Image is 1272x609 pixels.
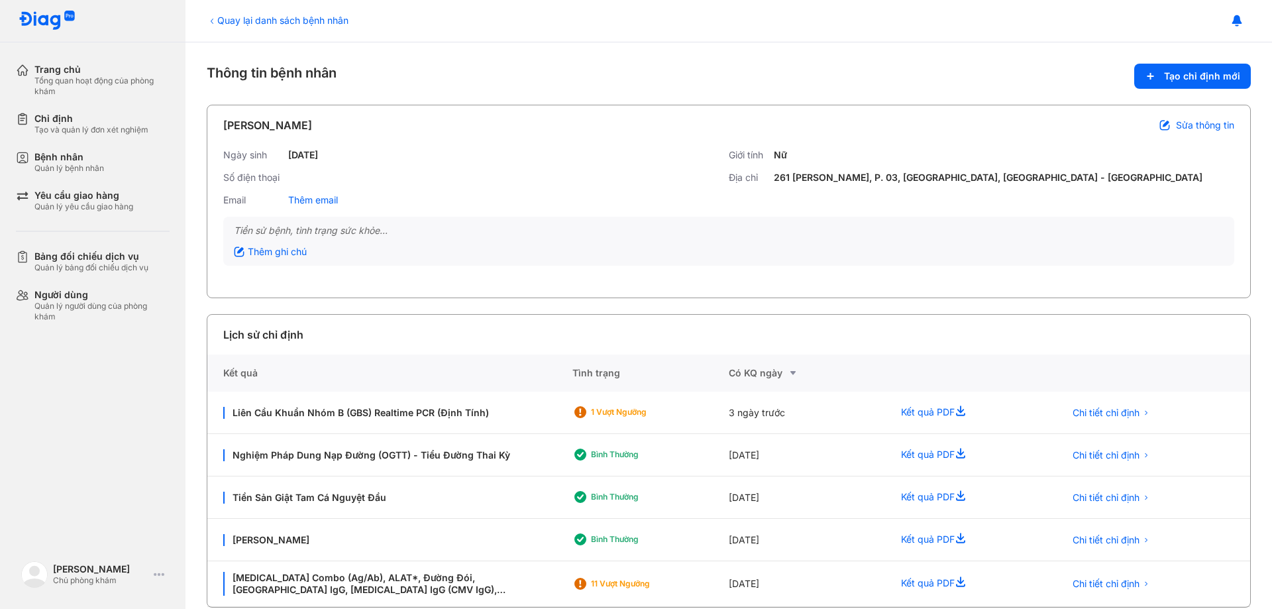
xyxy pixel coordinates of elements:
div: Bảng đối chiếu dịch vụ [34,250,148,262]
div: Chủ phòng khám [53,575,148,586]
div: Kết quả PDF [885,476,1048,519]
span: Chi tiết chỉ định [1073,449,1139,461]
div: Kết quả [207,355,572,392]
div: Quản lý yêu cầu giao hàng [34,201,133,212]
div: Quay lại danh sách bệnh nhân [207,13,348,27]
div: Quản lý bệnh nhân [34,163,104,174]
div: Kết quả PDF [885,519,1048,561]
div: Nữ [774,149,787,161]
div: Ngày sinh [223,149,283,161]
div: [DATE] [729,434,885,476]
button: Chi tiết chỉ định [1065,445,1158,465]
div: Bình thường [591,492,697,502]
div: Giới tính [729,149,768,161]
div: Kết quả PDF [885,434,1048,476]
span: Sửa thông tin [1176,119,1234,131]
div: [DATE] [729,519,885,561]
div: Quản lý bảng đối chiếu dịch vụ [34,262,148,273]
span: Chi tiết chỉ định [1073,407,1139,419]
div: Địa chỉ [729,172,768,184]
div: Email [223,194,283,206]
span: Tạo chỉ định mới [1164,70,1240,82]
div: Tiền Sản Giật Tam Cá Nguyệt Đầu [223,492,556,504]
div: Trang chủ [34,64,170,76]
button: Tạo chỉ định mới [1134,64,1251,89]
div: Liên Cầu Khuẩn Nhóm B (GBS) Realtime PCR (Định Tính) [223,407,556,419]
div: Chỉ định [34,113,148,125]
div: Kết quả PDF [885,392,1048,434]
div: 11 Vượt ngưỡng [591,579,697,589]
img: logo [19,11,76,31]
div: Kết quả PDF [885,561,1048,607]
div: [MEDICAL_DATA] Combo (Ag/Ab), ALAT*, Đường Đói, [GEOGRAPHIC_DATA] IgG, [MEDICAL_DATA] IgG (CMV Ig... [223,572,556,596]
div: Tình trạng [572,355,729,392]
span: Chi tiết chỉ định [1073,578,1139,590]
button: Chi tiết chỉ định [1065,530,1158,550]
div: Yêu cầu giao hàng [34,190,133,201]
div: Quản lý người dùng của phòng khám [34,301,170,322]
div: [DATE] [729,476,885,519]
div: [PERSON_NAME] [223,534,556,546]
div: Nghiệm Pháp Dung Nạp Đường (OGTT) - Tiểu Đường Thai Kỳ [223,449,556,461]
div: [DATE] [729,561,885,607]
div: Người dùng [34,289,170,301]
button: Chi tiết chỉ định [1065,488,1158,508]
div: Thông tin bệnh nhân [207,64,1251,89]
div: [DATE] [288,149,318,161]
div: Tổng quan hoạt động của phòng khám [34,76,170,97]
div: [PERSON_NAME] [53,563,148,575]
div: Thêm ghi chú [234,246,307,258]
button: Chi tiết chỉ định [1065,574,1158,594]
span: Chi tiết chỉ định [1073,492,1139,504]
div: Tiền sử bệnh, tình trạng sức khỏe... [234,225,1224,237]
div: Thêm email [288,194,338,206]
div: 3 ngày trước [729,392,885,434]
div: Tạo và quản lý đơn xét nghiệm [34,125,148,135]
div: Có KQ ngày [729,365,885,381]
div: Bệnh nhân [34,151,104,163]
button: Chi tiết chỉ định [1065,403,1158,423]
span: Chi tiết chỉ định [1073,534,1139,546]
div: Bình thường [591,534,697,545]
div: Lịch sử chỉ định [223,327,303,343]
div: Số điện thoại [223,172,283,184]
div: 1 Vượt ngưỡng [591,407,697,417]
div: [PERSON_NAME] [223,117,312,133]
img: logo [21,561,48,588]
div: Bình thường [591,449,697,460]
div: 261 [PERSON_NAME], P. 03, [GEOGRAPHIC_DATA], [GEOGRAPHIC_DATA] - [GEOGRAPHIC_DATA] [774,172,1202,184]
